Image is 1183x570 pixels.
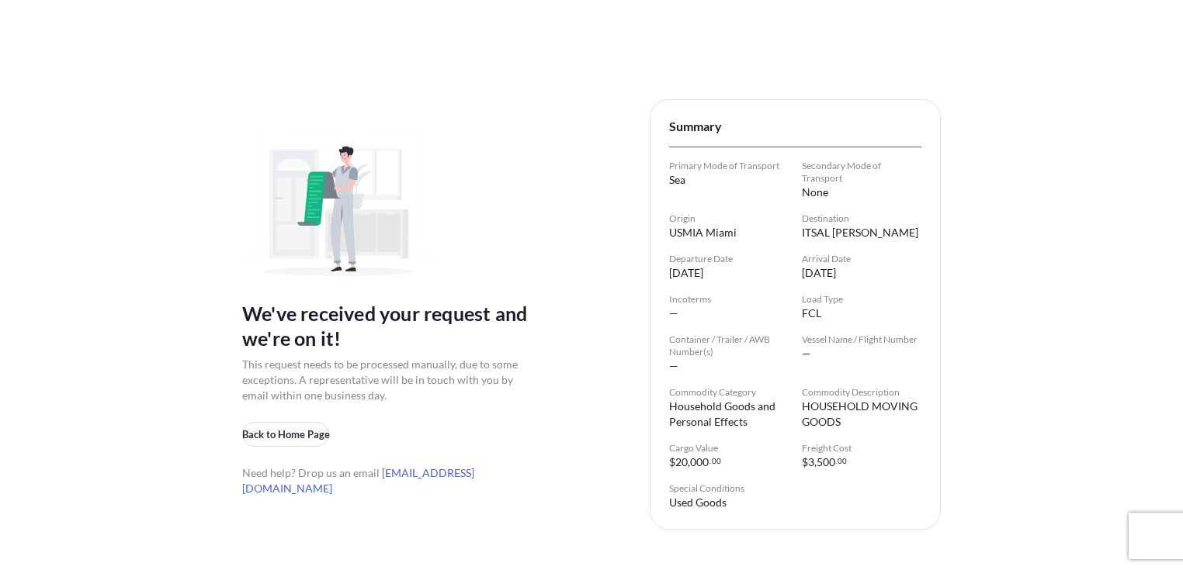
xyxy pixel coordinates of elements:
span: Load Type [802,293,922,306]
span: Arrival Date [802,253,922,265]
a: Back to Home Page [242,422,533,447]
span: , [688,457,690,468]
span: Need help? Drop us an email [242,465,533,496]
span: Departure Date [669,253,789,265]
span: Used Goods [669,495,727,510]
span: None [802,185,828,200]
span: Incoterms [669,293,789,306]
span: , [814,457,817,468]
span: Special Conditions [669,482,789,495]
span: Summary [669,119,921,134]
span: Container / Trailer / AWB Number(s) [669,333,789,358]
span: — [802,346,811,361]
span: $ [669,457,675,468]
span: Origin [669,212,789,225]
span: ITSAL [PERSON_NAME] [802,225,918,240]
span: Commodity Category [669,386,789,399]
span: Vessel Name / Flight Number [802,333,922,346]
span: 00 [712,458,721,464]
span: Primary Mode of Transport [669,160,789,172]
span: 3 [808,457,814,468]
span: — [669,358,678,374]
span: FCL [802,306,821,321]
span: . [709,458,711,464]
span: Destination [802,212,922,225]
span: We've received your request and we're on it! [242,301,533,351]
span: This request needs to be processed manually, due to some exceptions. A representative will be in ... [242,357,533,403]
span: 00 [838,458,847,464]
span: sea [669,172,685,188]
span: $ [802,457,808,468]
span: 000 [690,457,709,468]
span: Household Goods and Personal Effects [669,399,789,430]
span: Secondary Mode of Transport [802,160,922,185]
span: . [835,458,837,464]
p: Back to Home Page [242,427,330,442]
span: HOUSEHOLD MOVING GOODS [802,399,922,430]
span: USMIA Miami [669,225,737,240]
span: Freight Cost [802,442,922,454]
span: Cargo Value [669,442,789,454]
button: Back to Home Page [242,422,329,447]
span: Commodity Description [802,386,922,399]
span: — [669,306,678,321]
span: [DATE] [669,265,703,281]
span: 20 [675,457,688,468]
span: 500 [817,457,835,468]
span: [DATE] [802,265,836,281]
